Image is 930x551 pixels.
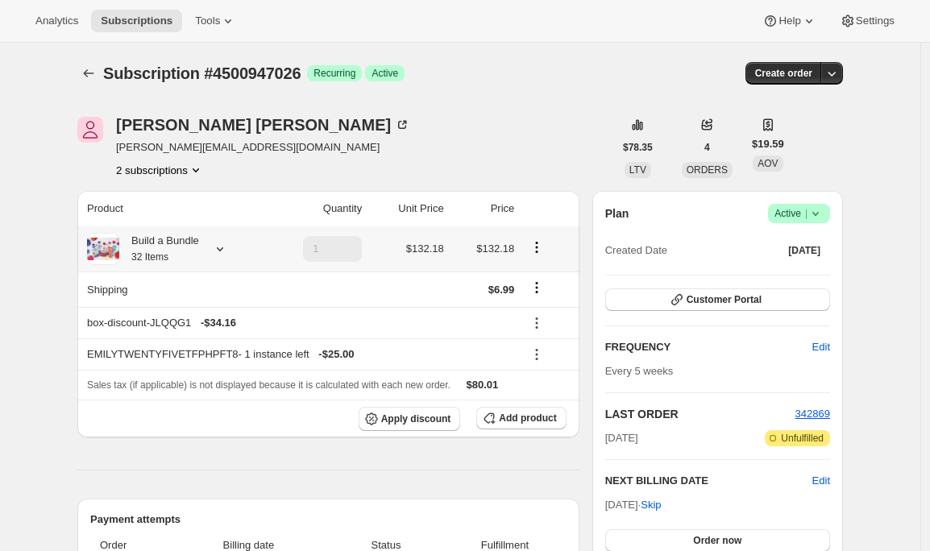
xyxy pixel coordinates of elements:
[788,244,820,257] span: [DATE]
[687,164,728,176] span: ORDERS
[605,365,674,377] span: Every 5 weeks
[524,238,550,256] button: Product actions
[758,158,778,169] span: AOV
[605,430,638,446] span: [DATE]
[856,14,895,27] span: Settings
[752,136,784,152] span: $19.59
[91,10,182,32] button: Subscriptions
[372,67,398,80] span: Active
[524,279,550,296] button: Shipping actions
[778,14,800,27] span: Help
[476,242,514,255] span: $132.18
[745,62,822,85] button: Create order
[367,191,449,226] th: Unit Price
[695,136,720,159] button: 4
[87,315,514,331] div: box-discount-JLQQG1
[693,534,741,547] span: Order now
[87,379,450,391] span: Sales tax (if applicable) is not displayed because it is calculated with each new order.
[605,499,662,511] span: [DATE] ·
[641,497,661,513] span: Skip
[753,10,826,32] button: Help
[781,432,824,445] span: Unfulfilled
[499,412,556,425] span: Add product
[77,117,103,143] span: Emily Yuhas
[605,205,629,222] h2: Plan
[631,492,671,518] button: Skip
[185,10,246,32] button: Tools
[103,64,301,82] span: Subscription #4500947026
[605,288,830,311] button: Customer Portal
[87,346,514,362] div: EMILYTWENTYFIVETFPHPFT8 - 1 instance left
[116,162,204,178] button: Product actions
[795,408,830,420] a: 342869
[119,233,199,265] div: Build a Bundle
[830,10,904,32] button: Settings
[704,141,710,154] span: 4
[476,407,566,429] button: Add product
[774,205,824,222] span: Active
[116,139,410,155] span: [PERSON_NAME][EMAIL_ADDRESS][DOMAIN_NAME]
[605,473,812,489] h2: NEXT BILLING DATE
[26,10,88,32] button: Analytics
[265,191,367,226] th: Quantity
[77,191,265,226] th: Product
[778,239,830,262] button: [DATE]
[195,14,220,27] span: Tools
[488,284,515,296] span: $6.99
[359,407,461,431] button: Apply discount
[77,271,265,307] th: Shipping
[805,207,808,220] span: |
[605,406,795,422] h2: LAST ORDER
[201,315,236,331] span: - $34.16
[318,346,354,362] span: - $25.00
[687,293,762,306] span: Customer Portal
[101,14,172,27] span: Subscriptions
[131,251,168,263] small: 32 Items
[467,379,499,391] span: $80.01
[35,14,78,27] span: Analytics
[812,473,830,489] button: Edit
[313,67,355,80] span: Recurring
[629,164,646,176] span: LTV
[812,339,830,355] span: Edit
[381,412,451,425] span: Apply discount
[449,191,520,226] th: Price
[77,62,100,85] button: Subscriptions
[406,242,444,255] span: $132.18
[605,242,667,259] span: Created Date
[795,406,830,422] button: 342869
[755,67,812,80] span: Create order
[605,339,812,355] h2: FREQUENCY
[613,136,662,159] button: $78.35
[90,512,567,528] h2: Payment attempts
[116,117,410,133] div: [PERSON_NAME] [PERSON_NAME]
[623,141,653,154] span: $78.35
[803,334,840,360] button: Edit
